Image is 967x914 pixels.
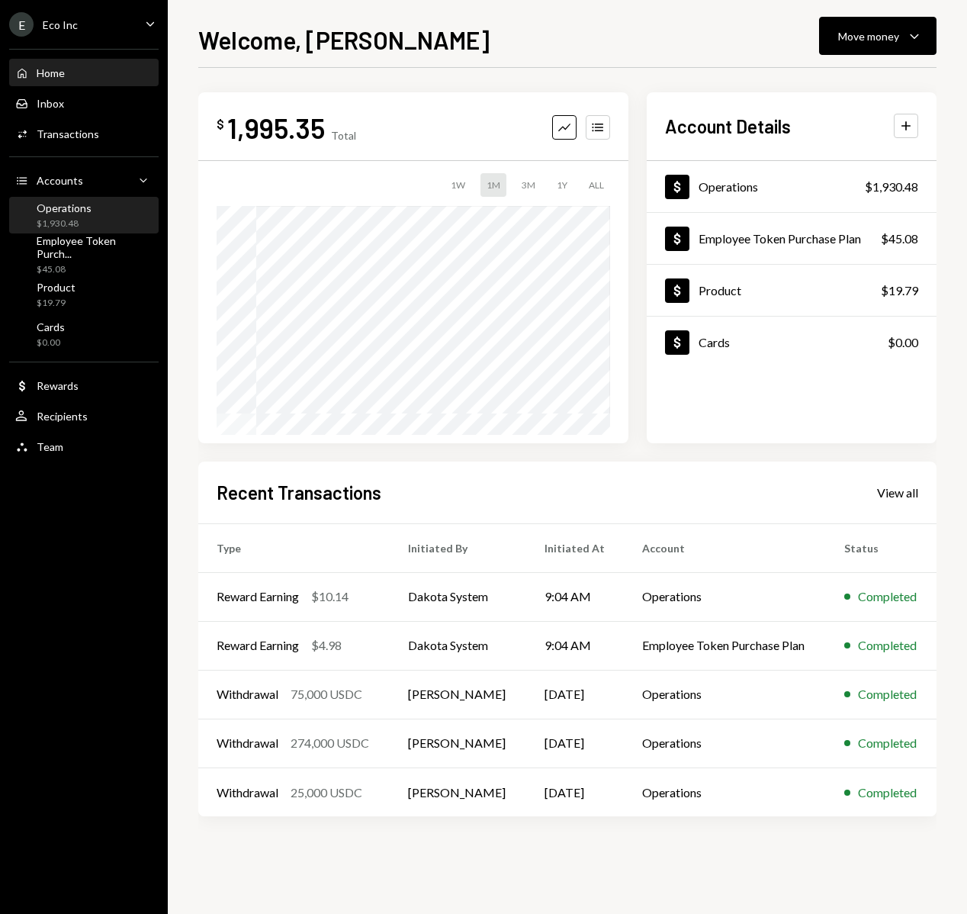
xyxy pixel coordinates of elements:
[9,12,34,37] div: E
[624,768,826,816] td: Operations
[37,410,88,423] div: Recipients
[526,621,625,670] td: 9:04 AM
[37,234,153,260] div: Employee Token Purch...
[37,201,92,214] div: Operations
[291,784,362,802] div: 25,000 USDC
[838,28,899,44] div: Move money
[516,173,541,197] div: 3M
[9,276,159,313] a: Product$19.79
[858,636,917,655] div: Completed
[311,636,342,655] div: $4.98
[217,587,299,606] div: Reward Earning
[826,523,936,572] th: Status
[624,523,826,572] th: Account
[9,59,159,86] a: Home
[331,129,356,142] div: Total
[217,734,278,752] div: Withdrawal
[699,231,861,246] div: Employee Token Purchase Plan
[526,523,625,572] th: Initiated At
[647,213,936,264] a: Employee Token Purchase Plan$45.08
[9,316,159,352] a: Cards$0.00
[37,217,92,230] div: $1,930.48
[858,685,917,703] div: Completed
[37,320,65,333] div: Cards
[9,433,159,460] a: Team
[390,523,525,572] th: Initiated By
[9,402,159,430] a: Recipients
[858,784,917,802] div: Completed
[291,685,362,703] div: 75,000 USDC
[291,734,369,752] div: 274,000 USDC
[9,237,159,273] a: Employee Token Purch...$45.08
[37,336,65,349] div: $0.00
[9,89,159,117] a: Inbox
[480,173,506,197] div: 1M
[217,117,224,132] div: $
[624,670,826,719] td: Operations
[445,173,471,197] div: 1W
[390,719,525,768] td: [PERSON_NAME]
[858,734,917,752] div: Completed
[583,173,610,197] div: ALL
[390,670,525,719] td: [PERSON_NAME]
[217,685,278,703] div: Withdrawal
[198,523,390,572] th: Type
[526,572,625,621] td: 9:04 AM
[37,97,64,110] div: Inbox
[217,636,299,655] div: Reward Earning
[526,670,625,719] td: [DATE]
[865,178,918,196] div: $1,930.48
[819,17,936,55] button: Move money
[390,572,525,621] td: Dakota System
[217,480,381,505] h2: Recent Transactions
[881,230,918,248] div: $45.08
[624,572,826,621] td: Operations
[877,484,918,500] a: View all
[37,281,75,294] div: Product
[624,719,826,768] td: Operations
[43,18,78,31] div: Eco Inc
[9,197,159,233] a: Operations$1,930.48
[390,768,525,816] td: [PERSON_NAME]
[37,379,79,392] div: Rewards
[37,263,153,276] div: $45.08
[217,784,278,802] div: Withdrawal
[311,587,349,606] div: $10.14
[888,333,918,352] div: $0.00
[37,66,65,79] div: Home
[699,179,758,194] div: Operations
[9,372,159,399] a: Rewards
[37,127,99,140] div: Transactions
[665,114,791,139] h2: Account Details
[699,335,730,349] div: Cards
[9,120,159,147] a: Transactions
[699,283,741,298] div: Product
[198,24,490,55] h1: Welcome, [PERSON_NAME]
[877,485,918,500] div: View all
[37,297,75,310] div: $19.79
[624,621,826,670] td: Employee Token Purchase Plan
[858,587,917,606] div: Completed
[647,161,936,212] a: Operations$1,930.48
[881,282,918,300] div: $19.79
[390,621,525,670] td: Dakota System
[37,440,63,453] div: Team
[526,719,625,768] td: [DATE]
[551,173,573,197] div: 1Y
[37,174,83,187] div: Accounts
[647,317,936,368] a: Cards$0.00
[647,265,936,316] a: Product$19.79
[526,768,625,816] td: [DATE]
[227,111,325,145] div: 1,995.35
[9,166,159,194] a: Accounts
